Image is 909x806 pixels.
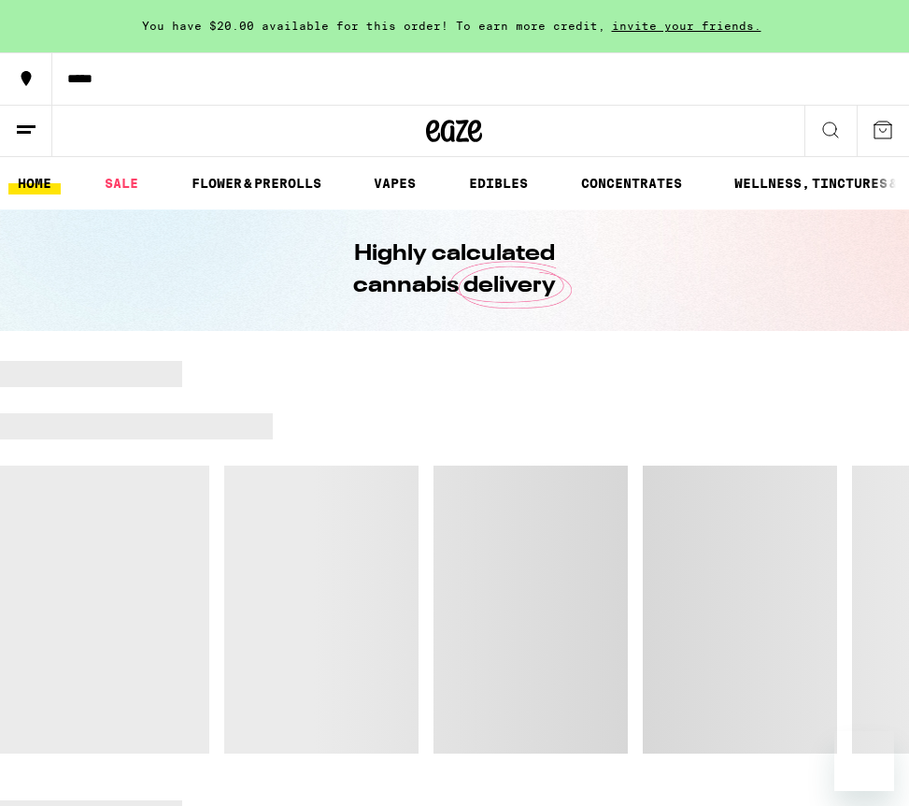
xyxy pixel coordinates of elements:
[8,172,61,194] a: HOME
[572,172,691,194] a: CONCENTRATES
[834,731,894,791] iframe: Button to launch messaging window
[460,172,537,194] a: EDIBLES
[364,172,425,194] a: VAPES
[142,20,605,32] span: You have $20.00 available for this order! To earn more credit,
[182,172,331,194] a: FLOWER & PREROLLS
[301,238,609,302] h1: Highly calculated cannabis delivery
[605,20,768,32] span: invite your friends.
[95,172,148,194] a: SALE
